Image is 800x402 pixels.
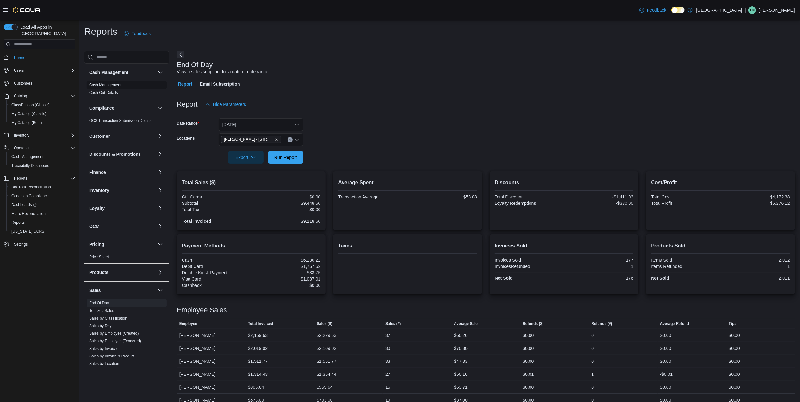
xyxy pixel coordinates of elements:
h2: Products Sold [651,242,790,250]
label: Locations [177,136,195,141]
span: Sales by Invoice & Product [89,354,134,359]
h2: Cost/Profit [651,179,790,186]
strong: Net Sold [651,276,669,281]
span: Moore - 105 SE 19th St [221,136,281,143]
button: Pricing [89,241,155,247]
button: Settings [1,240,78,249]
div: 30 [385,344,390,352]
div: 0 [592,357,594,365]
h3: Products [89,269,109,276]
div: $0.00 [729,383,740,391]
span: Load All Apps in [GEOGRAPHIC_DATA] [18,24,75,37]
div: InvoicesRefunded [495,264,563,269]
button: Finance [89,169,155,175]
span: Settings [14,242,28,247]
span: Refunds ($) [523,321,543,326]
a: Reports [9,219,27,226]
span: Home [11,54,75,62]
div: -$0.01 [660,370,673,378]
div: Items Sold [651,258,719,263]
button: Inventory [157,186,164,194]
span: BioTrack Reconciliation [11,185,51,190]
div: [PERSON_NAME] [177,355,245,368]
span: Feedback [131,30,151,37]
button: Customers [1,79,78,88]
div: $9,448.50 [252,201,320,206]
div: Pricing [84,253,169,263]
h2: Taxes [338,242,477,250]
span: Washington CCRS [9,228,75,235]
span: Canadian Compliance [9,192,75,200]
button: Cash Management [89,69,155,76]
div: $4,172.38 [722,194,790,199]
div: $0.00 [660,383,671,391]
button: Inventory [1,131,78,140]
a: Sales by Classification [89,316,127,320]
div: $1,314.43 [248,370,268,378]
span: Cash Management [11,154,43,159]
button: Inventory [89,187,155,193]
span: Sales by Employee (Created) [89,331,139,336]
a: Metrc Reconciliation [9,210,48,217]
div: $0.00 [660,357,671,365]
button: Classification (Classic) [6,100,78,109]
div: 0 [592,344,594,352]
button: Discounts & Promotions [89,151,155,157]
div: 37 [385,332,390,339]
button: My Catalog (Beta) [6,118,78,127]
div: Cash Management [84,81,169,99]
div: $47.33 [454,357,468,365]
button: Discounts & Promotions [157,150,164,158]
div: View a sales snapshot for a date or date range. [177,69,270,75]
a: Cash Out Details [89,90,118,95]
a: Settings [11,241,30,248]
span: Operations [14,145,33,150]
input: Dark Mode [671,7,685,13]
a: OCS Transaction Submission Details [89,119,152,123]
div: Subtotal [182,201,250,206]
div: -$330.00 [565,201,633,206]
span: Sales by Day [89,323,112,328]
div: 176 [565,276,633,281]
div: $9,118.50 [252,219,320,224]
button: Reports [1,174,78,183]
span: Users [11,67,75,74]
span: Classification (Classic) [9,101,75,109]
div: $0.00 [523,344,534,352]
a: Classification (Classic) [9,101,52,109]
div: $0.00 [252,194,320,199]
a: Home [11,54,27,62]
a: Dashboards [9,201,39,209]
span: Price Sheet [89,254,109,259]
h3: Report [177,100,198,108]
button: Users [11,67,26,74]
div: 2,011 [722,276,790,281]
button: Hide Parameters [203,98,249,111]
h3: Sales [89,287,101,294]
button: Customer [157,132,164,140]
button: Compliance [89,105,155,111]
button: Clear input [288,137,293,142]
h3: OCM [89,223,100,229]
span: Employee [179,321,197,326]
span: Cash Management [9,153,75,161]
div: Cashback [182,283,250,288]
p: [PERSON_NAME] [759,6,795,14]
button: Catalog [11,92,29,100]
a: Cash Management [89,83,121,87]
div: Visa Card [182,277,250,282]
span: Tips [729,321,736,326]
span: Metrc Reconciliation [9,210,75,217]
button: Finance [157,168,164,176]
span: Traceabilty Dashboard [11,163,49,168]
div: $1,087.01 [252,277,320,282]
p: [GEOGRAPHIC_DATA] [696,6,742,14]
div: [PERSON_NAME] [177,329,245,342]
div: Tre Mace [748,6,756,14]
button: Cash Management [157,69,164,76]
span: Refunds (#) [592,321,612,326]
div: $2,109.02 [317,344,336,352]
div: 15 [385,383,390,391]
div: Items Refunded [651,264,719,269]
